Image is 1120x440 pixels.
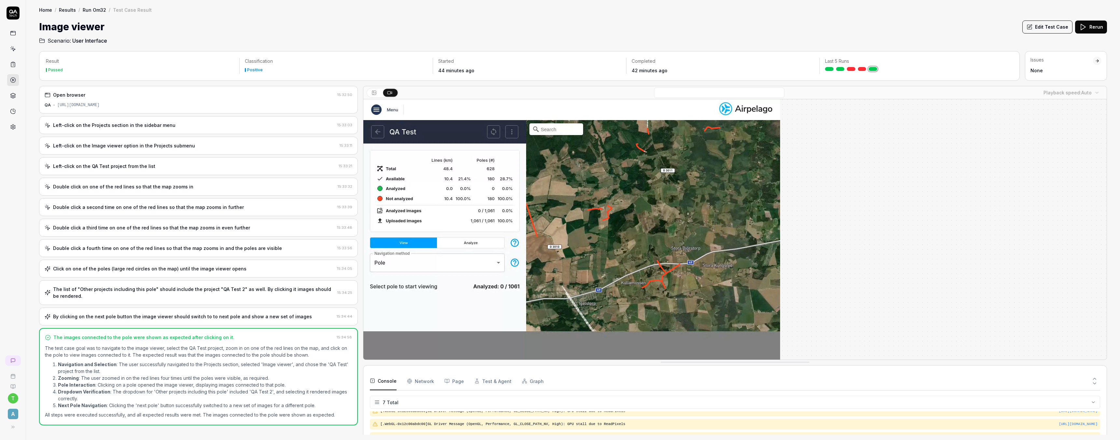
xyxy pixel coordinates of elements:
[83,7,106,13] a: Run Om32
[8,393,18,404] button: t
[474,372,511,390] button: Test & Agent
[58,389,110,394] strong: Dropdown Verification
[337,92,352,97] time: 15:32:50
[45,102,51,108] div: QA
[58,361,352,375] li: : The user successfully navigated to the Projects section, selected 'Image viewer', and chose the...
[337,123,352,127] time: 15:33:03
[53,163,155,170] div: Left-click on the QA Test project from the list
[53,142,195,149] div: Left-click on the Image viewer option in the Projects submenu
[59,7,76,13] a: Results
[3,404,23,420] button: A
[58,388,352,402] li: : The dropdown for 'Other projects including this pole' included 'QA Test 2', and selecting it re...
[39,7,52,13] a: Home
[45,345,352,358] p: The test case goal was to navigate to the image viewer, select the QA Test project, zoom in on on...
[370,372,397,390] button: Console
[53,245,282,252] div: Double click a fourth time on one of the red lines so that the map zooms in and the poles are vis...
[825,58,1008,64] p: Last 5 Runs
[53,204,244,211] div: Double click a second time on one of the red lines so that the map zooms in further
[53,91,85,98] div: Open browser
[245,58,427,64] p: Classification
[58,381,352,388] li: : Clicking on a pole opened the image viewer, displaying images connected to that pole.
[58,403,107,408] strong: Next Pole Navigation
[5,355,21,366] a: New conversation
[53,334,234,341] div: The images connected to the pole were shown as expected after clicking on it.
[45,411,352,418] p: All steps were executed successfully, and all expected results were met. The images connected to ...
[247,68,263,72] div: Positive
[444,372,464,390] button: Page
[632,58,814,64] p: Completed
[58,362,117,367] strong: Navigation and Selection
[337,335,352,339] time: 15:34:58
[407,372,434,390] button: Network
[39,37,107,45] a: Scenario:User Interface
[57,102,100,108] div: [URL][DOMAIN_NAME]
[113,7,152,13] div: Test Case Result
[53,122,175,129] div: Left-click on the Projects section in the sidebar menu
[53,183,193,190] div: Double click on one of the red lines so that the map zooms in
[58,375,352,381] li: : The user zoomed in on the red lines four times until the poles were visible, as required.
[53,224,250,231] div: Double click a third time on one of the red lines so that the map zooms in even further
[337,246,352,250] time: 15:33:56
[337,266,352,271] time: 15:34:05
[1043,89,1092,96] div: Playback speed:
[78,7,80,13] div: /
[3,368,23,379] a: Book a call with us
[632,68,667,73] time: 42 minutes ago
[340,143,352,148] time: 15:33:11
[339,164,352,168] time: 15:33:21
[53,286,335,299] div: The list of "Other projects including this pole" should include the project "QA Test 2" as well. ...
[438,68,474,73] time: 44 minutes ago
[338,184,352,189] time: 15:33:32
[380,421,1098,427] pre: [.WebGL-0x12c00abdc00]GL Driver Message (OpenGL, Performance, GL_CLOSE_PATH_NV, High): GPU stall ...
[522,372,544,390] button: Graph
[53,313,312,320] div: By clicking on the next pole button the image viewer should switch to to next pole and show a new...
[46,37,71,45] span: Scenario:
[8,409,18,419] span: A
[438,58,621,64] p: Started
[1022,21,1072,34] button: Edit Test Case
[3,379,23,389] a: Documentation
[58,402,352,409] li: : Clicking the 'next pole' button successfully switched to a new set of images for a different pole.
[72,37,107,45] span: User Interface
[39,20,105,34] h1: Image viewer
[337,290,352,295] time: 15:34:25
[53,265,246,272] div: Click on one of the poles (large red circles on the map) until the image viewer opens
[1030,67,1093,74] div: None
[1075,21,1107,34] button: Rerun
[48,68,63,72] div: Passed
[58,382,95,388] strong: Pole Interaction
[1059,421,1098,427] button: [URL][DOMAIN_NAME]
[337,225,352,230] time: 15:33:48
[337,314,352,319] time: 15:34:44
[58,375,79,381] strong: Zooming
[337,205,352,209] time: 15:33:39
[1030,57,1093,63] div: Issues
[46,58,234,64] p: Result
[55,7,56,13] div: /
[109,7,110,13] div: /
